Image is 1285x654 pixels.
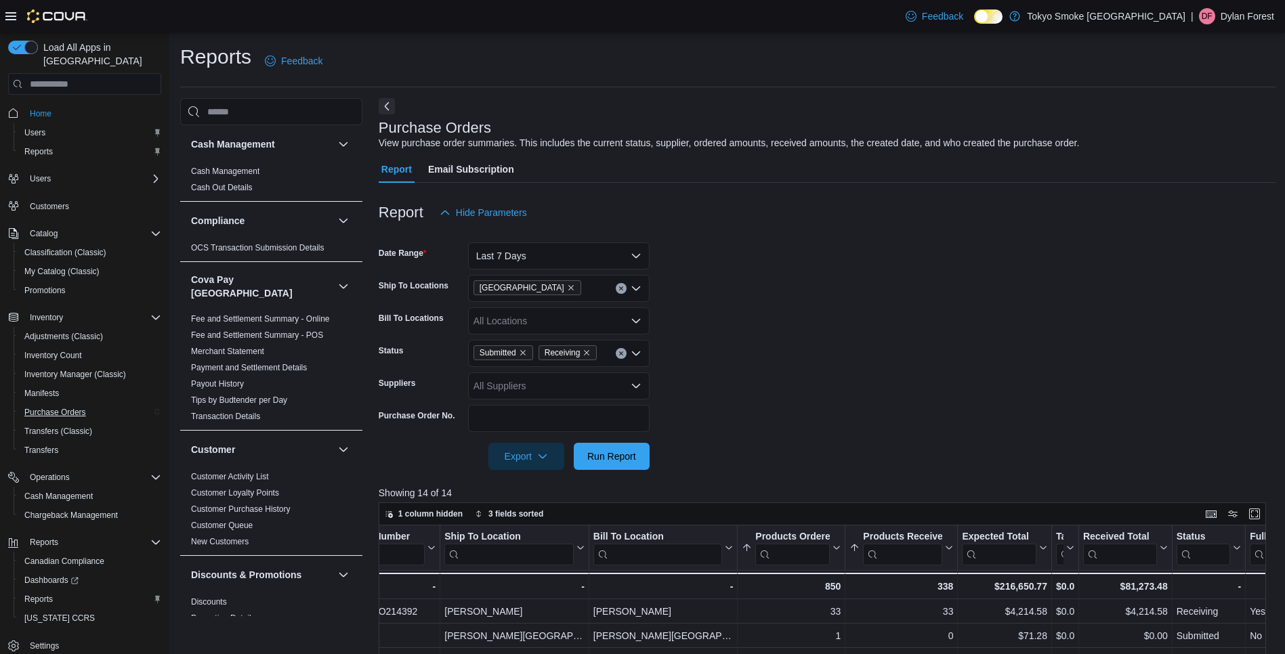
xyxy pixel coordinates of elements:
[14,281,167,300] button: Promotions
[191,347,264,356] a: Merchant Statement
[191,379,244,389] a: Payout History
[298,578,436,594] div: -
[497,443,556,470] span: Export
[191,273,333,300] h3: Cova Pay [GEOGRAPHIC_DATA]
[180,594,362,648] div: Discounts & Promotions
[1221,8,1274,24] p: Dylan Forest
[19,144,58,160] a: Reports
[1083,531,1157,544] div: Received Total
[24,331,103,342] span: Adjustments (Classic)
[19,144,161,160] span: Reports
[180,240,362,261] div: Compliance
[3,224,167,243] button: Catalog
[30,640,59,651] span: Settings
[24,594,53,605] span: Reports
[191,167,259,176] a: Cash Management
[19,423,161,439] span: Transfers (Classic)
[24,146,53,157] span: Reports
[539,345,597,360] span: Receiving
[24,510,118,521] span: Chargeback Management
[191,443,235,456] h3: Customer
[1027,8,1185,24] p: Tokyo Smoke [GEOGRAPHIC_DATA]
[480,281,564,295] span: [GEOGRAPHIC_DATA]
[379,98,395,114] button: Next
[191,395,287,406] span: Tips by Budtender per Day
[444,531,574,544] div: Ship To Location
[19,347,87,364] a: Inventory Count
[962,531,1036,544] div: Expected Total
[24,225,63,242] button: Catalog
[14,590,167,609] button: Reports
[742,628,841,644] div: 1
[14,487,167,506] button: Cash Management
[24,309,161,326] span: Inventory
[24,285,66,296] span: Promotions
[191,521,253,530] a: Customer Queue
[1083,578,1168,594] div: $81,273.48
[38,41,161,68] span: Load All Apps in [GEOGRAPHIC_DATA]
[19,385,64,401] a: Manifests
[19,553,110,569] a: Canadian Compliance
[335,567,352,583] button: Discounts & Promotions
[849,531,953,565] button: Products Received
[191,395,287,405] a: Tips by Budtender per Day
[24,369,126,380] span: Inventory Manager (Classic)
[24,309,68,326] button: Inventory
[1225,506,1241,522] button: Display options
[14,609,167,628] button: [US_STATE] CCRS
[583,349,591,357] button: Remove Receiving from selection in this group
[191,346,264,357] span: Merchant Statement
[974,9,1003,24] input: Dark Mode
[24,613,95,624] span: [US_STATE] CCRS
[14,262,167,281] button: My Catalog (Classic)
[742,603,841,619] div: 33
[428,156,514,183] span: Email Subscription
[379,486,1276,500] p: Showing 14 of 14
[631,283,641,294] button: Open list of options
[191,363,307,372] a: Payment and Settlement Details
[259,47,328,74] a: Feedback
[849,603,953,619] div: 33
[191,313,330,324] span: Fee and Settlement Summary - Online
[191,137,333,151] button: Cash Management
[19,328,108,345] a: Adjustments (Classic)
[191,596,227,607] span: Discounts
[14,506,167,525] button: Chargeback Management
[298,603,436,619] div: INV/2025/21604, SO214392
[473,345,533,360] span: Submitted
[14,384,167,403] button: Manifests
[742,578,841,594] div: 850
[379,313,444,324] label: Bill To Locations
[19,404,161,420] span: Purchase Orders
[191,613,255,623] a: Promotion Details
[962,628,1047,644] div: $71.28
[191,411,260,422] span: Transaction Details
[19,488,161,504] span: Cash Management
[14,365,167,384] button: Inventory Manager (Classic)
[863,531,942,565] div: Products Received
[379,120,491,136] h3: Purchase Orders
[191,488,279,498] a: Customer Loyalty Points
[469,506,549,522] button: 3 fields sorted
[1191,8,1194,24] p: |
[335,278,352,295] button: Cova Pay [GEOGRAPHIC_DATA]
[1083,531,1168,565] button: Received Total
[1246,506,1263,522] button: Enter fullscreen
[24,534,64,550] button: Reports
[488,443,564,470] button: Export
[1176,578,1240,594] div: -
[587,450,636,463] span: Run Report
[14,346,167,365] button: Inventory Count
[616,283,627,294] button: Clear input
[379,345,404,356] label: Status
[191,443,333,456] button: Customer
[14,123,167,142] button: Users
[593,531,734,565] button: Bill To Location
[298,531,425,565] div: Supplier Invoice Number
[19,442,161,458] span: Transfers
[191,471,269,482] span: Customer Activity List
[488,508,543,519] span: 3 fields sorted
[593,531,723,565] div: Bill To Location
[24,534,161,550] span: Reports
